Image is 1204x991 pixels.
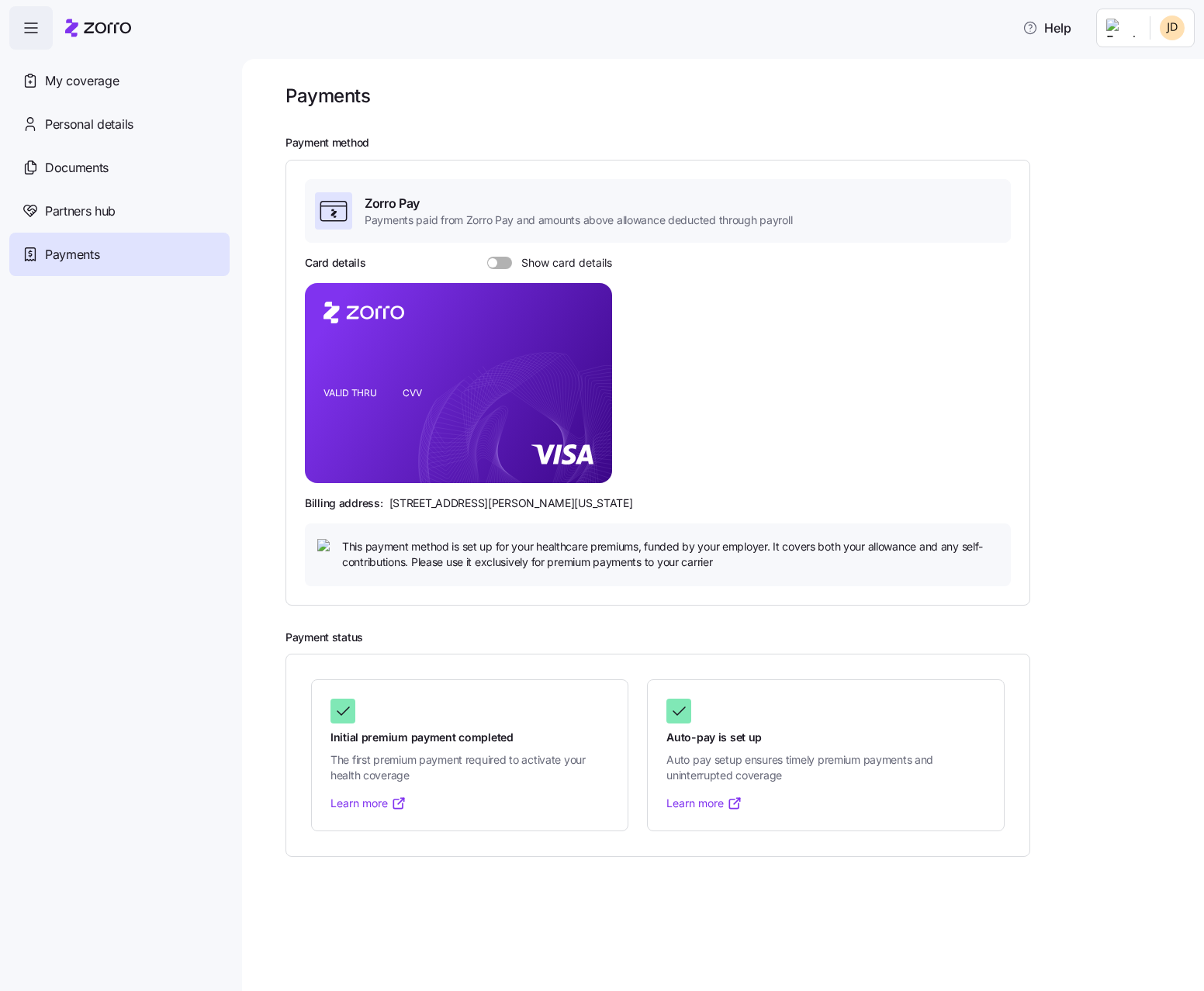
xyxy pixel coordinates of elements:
[9,102,230,146] a: Personal details
[45,202,116,221] span: Partners hub
[512,257,612,269] span: Show card details
[330,730,609,745] span: Initial premium payment completed
[330,796,407,811] a: Learn more
[305,255,366,271] h3: Card details
[666,796,742,811] a: Learn more
[1022,19,1071,37] span: Help
[45,245,99,264] span: Payments
[323,387,377,399] tspan: VALID THRU
[330,752,609,784] span: The first premium payment required to activate your health coverage
[342,539,998,571] span: This payment method is set up for your healthcare premiums, funded by your employer. It covers bo...
[666,730,985,745] span: Auto-pay is set up
[1160,16,1185,40] img: 3ec5d2eed06be18bf036042d3b68a05a
[9,146,230,189] a: Documents
[45,158,109,178] span: Documents
[317,539,336,558] img: icon bulb
[305,495,383,511] span: Billing address:
[45,71,119,91] span: My coverage
[9,233,230,276] a: Payments
[45,115,133,134] span: Personal details
[9,59,230,102] a: My coverage
[1010,12,1084,43] button: Help
[666,752,985,784] span: Auto pay setup ensures timely premium payments and uninterrupted coverage
[365,194,792,213] span: Zorro Pay
[285,84,370,108] h1: Payments
[285,136,1182,150] h2: Payment method
[9,189,230,233] a: Partners hub
[285,630,1182,645] h2: Payment status
[365,212,792,228] span: Payments paid from Zorro Pay and amounts above allowance deducted through payroll
[1106,19,1137,37] img: Employer logo
[389,495,633,511] span: [STREET_ADDRESS][PERSON_NAME][US_STATE]
[403,387,422,399] tspan: CVV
